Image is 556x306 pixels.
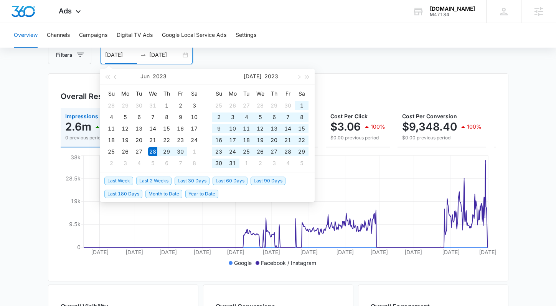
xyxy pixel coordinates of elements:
div: 20 [134,136,144,145]
p: 100% [371,124,385,129]
tspan: [DATE] [159,249,177,255]
td: 2023-07-24 [226,146,239,157]
div: 3 [228,112,237,122]
div: 14 [283,124,292,133]
td: 2023-07-25 [239,146,253,157]
div: 29 [120,101,130,110]
tspan: [DATE] [91,249,108,255]
p: 100% [467,124,482,129]
div: 23 [176,136,185,145]
th: We [253,88,267,100]
div: 6 [269,112,279,122]
div: 3 [190,101,199,110]
button: Filters [48,46,91,64]
span: Last 2 Weeks [136,177,172,185]
th: Sa [295,88,309,100]
th: Sa [187,88,201,100]
td: 2023-06-13 [132,123,146,134]
td: 2023-06-28 [146,146,160,157]
td: 2023-07-03 [226,111,239,123]
tspan: [DATE] [193,249,211,255]
div: 7 [283,112,292,122]
th: We [146,88,160,100]
div: 31 [148,101,157,110]
td: 2023-06-29 [160,146,173,157]
div: 8 [297,112,306,122]
div: account name [430,6,475,12]
td: 2023-07-29 [295,146,309,157]
td: 2023-07-10 [226,123,239,134]
input: Start date [105,51,137,59]
div: 21 [283,136,292,145]
span: Last 180 Days [104,190,142,198]
td: 2023-06-30 [173,146,187,157]
td: 2023-06-27 [132,146,146,157]
div: 9 [176,112,185,122]
div: 25 [242,147,251,156]
td: 2023-06-18 [104,134,118,146]
div: 21 [148,136,157,145]
th: Fr [173,88,187,100]
td: 2023-06-01 [160,100,173,111]
div: 13 [269,124,279,133]
div: 24 [190,136,199,145]
div: 10 [228,124,237,133]
tspan: 38k [71,154,81,160]
td: 2023-08-01 [239,157,253,169]
div: 6 [162,159,171,168]
td: 2023-06-29 [267,100,281,111]
td: 2023-06-26 [118,146,132,157]
td: 2023-06-06 [132,111,146,123]
div: 25 [107,147,116,156]
td: 2023-06-15 [160,123,173,134]
div: 10 [190,112,199,122]
div: 15 [297,124,306,133]
td: 2023-06-03 [187,100,201,111]
div: 26 [120,147,130,156]
p: 2.6m [65,121,91,133]
div: 3 [120,159,130,168]
td: 2023-07-02 [212,111,226,123]
tspan: [DATE] [227,249,244,255]
td: 2023-07-02 [104,157,118,169]
td: 2023-07-19 [253,134,267,146]
tspan: 19k [71,198,81,204]
h3: Overall Results [61,91,116,102]
div: 15 [162,124,171,133]
tspan: 28.5k [66,175,81,182]
div: 23 [214,147,223,156]
div: 4 [107,112,116,122]
td: 2023-06-10 [187,111,201,123]
tspan: [DATE] [479,249,497,255]
div: 5 [256,112,265,122]
tspan: [DATE] [370,249,388,255]
th: Su [104,88,118,100]
td: 2023-07-16 [212,134,226,146]
td: 2023-05-28 [104,100,118,111]
p: Facebook / Instagram [261,259,316,267]
td: 2023-06-28 [253,100,267,111]
div: 11 [242,124,251,133]
tspan: [DATE] [300,249,318,255]
span: Year to Date [185,190,218,198]
span: Last Week [104,177,133,185]
td: 2023-06-20 [132,134,146,146]
p: $9,348.40 [402,121,457,133]
th: Mo [226,88,239,100]
td: 2023-07-05 [253,111,267,123]
div: 14 [148,124,157,133]
div: 30 [134,101,144,110]
td: 2023-06-22 [160,134,173,146]
td: 2023-06-12 [118,123,132,134]
div: 7 [148,112,157,122]
button: Digital TV Ads [117,23,153,48]
div: 17 [228,136,237,145]
div: 8 [162,112,171,122]
th: Tu [239,88,253,100]
tspan: [DATE] [262,249,280,255]
tspan: [DATE] [442,249,460,255]
p: Google [234,259,252,267]
td: 2023-07-15 [295,123,309,134]
span: Last 30 Days [175,177,210,185]
th: Fr [281,88,295,100]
